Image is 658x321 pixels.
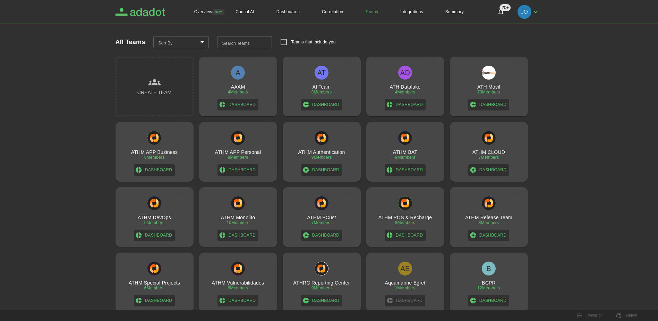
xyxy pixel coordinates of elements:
[283,57,361,116] a: spacerATAI Team8MembersDashboard
[493,3,509,20] button: Notifications
[283,122,361,182] a: spacerATHM AuthenticationATHM Authentication9MembersDashboard
[116,57,194,116] button: Create Team
[518,5,531,19] img: jordan.torres
[217,230,258,241] a: Dashboard
[147,131,161,145] img: ATHM APP Business
[465,215,512,220] h3: ATHM Release Team
[472,149,505,155] h3: ATHM CLOUD
[398,66,412,80] div: AD
[116,39,145,46] h2: All Teams
[385,99,426,110] a: Dashboard
[283,253,361,312] a: spacerATHRC Reporting CenterATHRC Reporting Center9MembersDashboard
[301,164,342,176] a: Dashboard
[228,286,248,290] div: 6 Members
[422,191,442,195] span: spacer
[450,253,528,312] a: spacerBBCPR12MembersDashboard
[171,256,191,260] span: spacer
[390,84,420,90] h3: ATH Datalake
[231,131,245,145] img: ATHM APP Personal
[385,230,426,241] a: Dashboard
[482,66,496,80] img: ATH Móvil
[144,155,165,160] div: 6 Members
[468,99,509,110] a: Dashboard
[315,262,328,275] img: ATHRC Reporting Center
[450,187,528,247] a: spacerATHM Release TeamATHM Release Team3MembersDashboard
[315,66,328,80] div: AT
[231,262,245,275] img: ATHM Vulnerabilidades
[395,286,416,290] div: 1 Members
[398,196,412,210] img: ATHM POS & Recharge
[291,39,335,45] p: Teams that include you
[339,191,358,195] span: spacer
[395,90,416,94] div: 4 Members
[506,126,525,130] span: spacer
[468,295,509,306] a: Dashboard
[227,220,249,225] div: 10 Members
[506,191,525,195] span: spacer
[339,60,358,64] span: spacer
[129,280,180,286] h3: ATHM Special Projects
[315,131,328,145] img: ATHM Authentication
[573,310,606,321] button: Changelog
[144,220,165,225] div: 6 Members
[385,164,426,176] a: Dashboard
[398,262,412,275] div: AE
[450,122,528,182] a: spacerATHM CLOUDATHM CLOUD7MembersDashboard
[477,90,500,94] div: 70 Members
[450,57,528,116] a: spacerATH MóvilATH Móvil70MembersDashboard
[307,215,336,220] h3: ATHM PCust
[147,262,161,275] img: ATHM Special Projects
[468,164,509,176] a: Dashboard
[255,60,274,64] span: spacer
[477,286,500,290] div: 12 Members
[301,230,342,241] a: Dashboard
[339,256,358,260] span: spacer
[231,196,245,210] img: ATHM Monolito
[468,230,509,241] a: Dashboard
[395,155,416,160] div: 9 Members
[366,187,444,247] a: spacerATHM POS & RechargeATHM POS & Recharge8MembersDashboard
[311,155,332,160] div: 9 Members
[171,126,191,130] span: spacer
[231,84,245,90] h3: AAAM
[398,131,412,145] img: ATHM BAT
[134,230,175,241] a: Dashboard
[134,164,175,176] a: Dashboard
[311,220,332,225] div: 7 Members
[215,149,261,155] h3: ATHM APP Personal
[506,60,525,64] span: spacer
[477,84,500,90] h3: ATH Móvil
[228,90,248,94] div: 4 Members
[385,280,426,286] h3: Aquamarine Egret
[366,122,444,182] a: spacerATHM BATATHM BAT9MembersDashboard
[499,4,511,11] span: 20+
[134,295,175,306] a: Dashboard
[171,191,191,195] span: spacer
[339,126,358,130] span: spacer
[199,57,277,116] a: spacerAAAAM4MembersDashboard
[515,3,542,21] button: jordan.torres
[199,187,277,247] a: spacerATHM MonolitoATHM Monolito10MembersDashboard
[217,295,258,306] a: Dashboard
[479,155,499,160] div: 7 Members
[311,90,332,94] div: 8 Members
[116,8,165,16] a: Adadot Homepage
[228,155,248,160] div: 8 Members
[422,256,442,260] span: spacer
[315,196,328,210] img: ATHM PCust
[221,215,255,220] h3: ATHM Monolito
[138,215,171,220] h3: ATHM DevOps
[199,253,277,312] a: spacerATHM VulnerabilidadesATHM Vulnerabilidades6MembersDashboard
[293,280,350,286] h3: ATHRC Reporting Center
[217,99,258,110] a: Dashboard
[298,149,345,155] h3: ATHM Authentication
[612,310,642,321] a: Support
[199,122,277,182] a: spacerATHM APP PersonalATHM APP Personal8MembersDashboard
[422,60,442,64] span: spacer
[301,99,342,110] a: Dashboard
[116,187,194,247] a: spacerATHM DevOpsATHM DevOps6MembersDashboard
[301,295,342,306] a: Dashboard
[137,88,171,97] h3: Create Team
[506,256,525,260] span: spacer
